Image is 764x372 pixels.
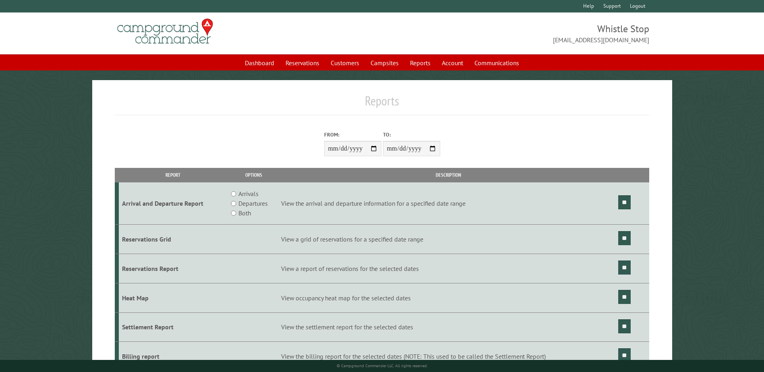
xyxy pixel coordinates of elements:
td: Arrival and Departure Report [119,182,227,225]
td: Reservations Report [119,254,227,283]
td: Reservations Grid [119,225,227,254]
td: View the settlement report for the selected dates [280,312,617,342]
a: Account [437,55,468,70]
a: Campsites [366,55,404,70]
th: Report [119,168,227,182]
td: View a report of reservations for the selected dates [280,254,617,283]
label: From: [324,131,381,138]
label: Both [238,208,251,218]
a: Reservations [281,55,324,70]
label: Arrivals [238,189,259,198]
td: Billing report [119,342,227,371]
a: Customers [326,55,364,70]
span: Whistle Stop [EMAIL_ADDRESS][DOMAIN_NAME] [382,22,649,45]
label: To: [383,131,440,138]
td: View a grid of reservations for a specified date range [280,225,617,254]
th: Description [280,168,617,182]
th: Options [227,168,280,182]
td: View the billing report for the selected dates (NOTE: This used to be called the Settlement Report) [280,342,617,371]
h1: Reports [115,93,649,115]
td: View occupancy heat map for the selected dates [280,283,617,312]
td: View the arrival and departure information for a specified date range [280,182,617,225]
img: Campground Commander [115,16,215,47]
a: Dashboard [240,55,279,70]
a: Communications [470,55,524,70]
td: Settlement Report [119,312,227,342]
label: Departures [238,198,268,208]
a: Reports [405,55,435,70]
td: Heat Map [119,283,227,312]
small: © Campground Commander LLC. All rights reserved. [337,363,428,368]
